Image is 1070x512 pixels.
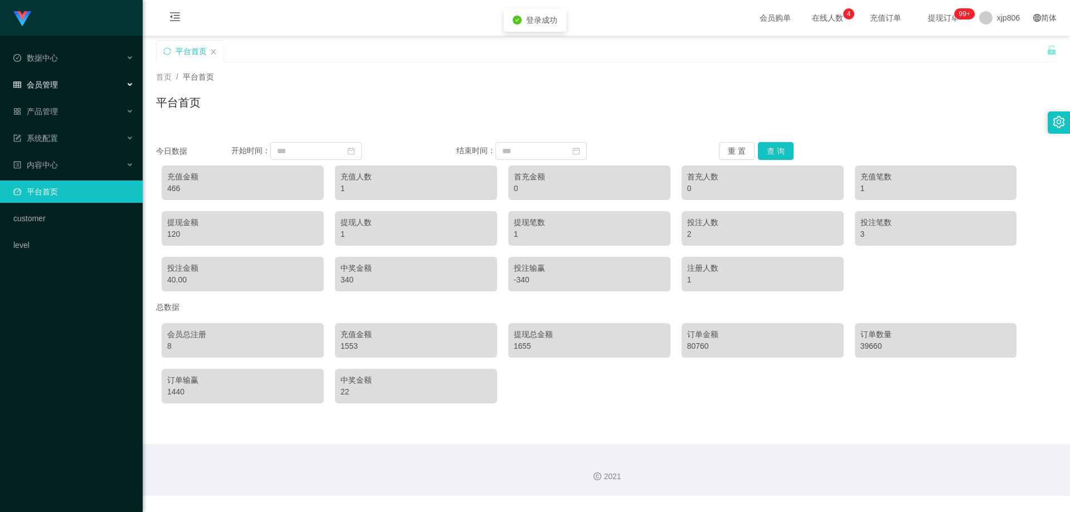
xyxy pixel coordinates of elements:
[13,53,58,62] span: 数据中心
[719,142,755,160] button: 重 置
[176,41,207,62] div: 平台首页
[843,8,854,19] sup: 4
[167,340,318,352] div: 8
[687,262,838,274] div: 注册人数
[341,340,492,352] div: 1553
[341,217,492,228] div: 提现人数
[13,234,134,256] a: level
[860,183,1011,194] div: 1
[167,262,318,274] div: 投注金额
[514,228,665,240] div: 1
[156,94,201,111] h1: 平台首页
[231,146,270,155] span: 开始时间：
[156,1,194,36] i: 图标: menu-fold
[210,48,217,55] i: 图标: close
[163,47,171,55] i: 图标: sync
[156,297,1057,318] div: 总数据
[167,183,318,194] div: 466
[341,183,492,194] div: 1
[13,81,21,89] i: 图标: table
[955,8,975,19] sup: 265
[341,386,492,398] div: 22
[526,16,557,25] span: 登录成功
[860,171,1011,183] div: 充值笔数
[167,228,318,240] div: 120
[167,274,318,286] div: 40.00
[687,228,838,240] div: 2
[806,14,849,22] span: 在线人数
[1033,14,1041,22] i: 图标: global
[1047,45,1057,55] i: 图标: unlock
[167,217,318,228] div: 提现金额
[341,228,492,240] div: 1
[13,54,21,62] i: 图标: check-circle-o
[513,16,522,25] i: icon: check-circle
[847,8,850,19] p: 4
[176,72,178,81] span: /
[341,262,492,274] div: 中奖金额
[13,207,134,230] a: customer
[594,472,601,480] i: 图标: copyright
[13,181,134,203] a: 图标: dashboard平台首页
[514,340,665,352] div: 1655
[167,329,318,340] div: 会员总注册
[922,14,965,22] span: 提现订单
[167,386,318,398] div: 1440
[156,145,231,157] div: 今日数据
[341,274,492,286] div: 340
[13,11,31,27] img: logo.9652507e.png
[687,274,838,286] div: 1
[514,171,665,183] div: 首充金额
[13,134,58,143] span: 系统配置
[13,160,58,169] span: 内容中心
[167,171,318,183] div: 充值金额
[183,72,214,81] span: 平台首页
[13,134,21,142] i: 图标: form
[13,80,58,89] span: 会员管理
[572,147,580,155] i: 图标: calendar
[13,107,58,116] span: 产品管理
[860,217,1011,228] div: 投注笔数
[860,340,1011,352] div: 39660
[687,171,838,183] div: 首充人数
[341,374,492,386] div: 中奖金额
[758,142,794,160] button: 查 询
[687,329,838,340] div: 订单金额
[860,329,1011,340] div: 订单数量
[347,147,355,155] i: 图标: calendar
[167,374,318,386] div: 订单输赢
[341,171,492,183] div: 充值人数
[152,471,1061,482] div: 2021
[860,228,1011,240] div: 3
[687,217,838,228] div: 投注人数
[687,340,838,352] div: 80760
[514,217,665,228] div: 提现笔数
[156,72,172,81] span: 首页
[864,14,907,22] span: 充值订单
[514,329,665,340] div: 提现总金额
[341,329,492,340] div: 充值金额
[514,274,665,286] div: -340
[456,146,495,155] span: 结束时间：
[514,262,665,274] div: 投注输赢
[1053,116,1065,128] i: 图标: setting
[13,108,21,115] i: 图标: appstore-o
[13,161,21,169] i: 图标: profile
[687,183,838,194] div: 0
[514,183,665,194] div: 0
